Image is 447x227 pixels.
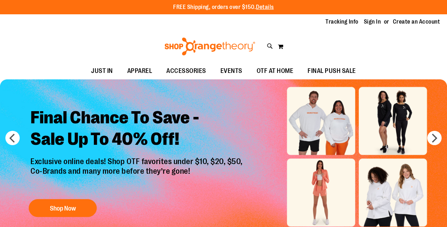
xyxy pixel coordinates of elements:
h2: Final Chance To Save - Sale Up To 40% Off! [25,102,250,157]
button: Shop Now [29,199,97,217]
a: Final Chance To Save -Sale Up To 40% Off! Exclusive online deals! Shop OTF favorites under $10, $... [25,102,250,221]
span: APPAREL [127,63,152,79]
img: Shop Orangetheory [163,38,256,55]
a: Tracking Info [325,18,358,26]
button: next [427,131,442,145]
span: EVENTS [220,63,242,79]
span: JUST IN [91,63,113,79]
button: prev [5,131,20,145]
p: FREE Shipping, orders over $150. [173,3,274,11]
a: Create an Account [393,18,440,26]
span: OTF AT HOME [257,63,294,79]
span: ACCESSORIES [166,63,206,79]
span: FINAL PUSH SALE [308,63,356,79]
a: Details [256,4,274,10]
p: Exclusive online deals! Shop OTF favorites under $10, $20, $50, Co-Brands and many more before th... [25,157,250,192]
a: Sign In [364,18,381,26]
